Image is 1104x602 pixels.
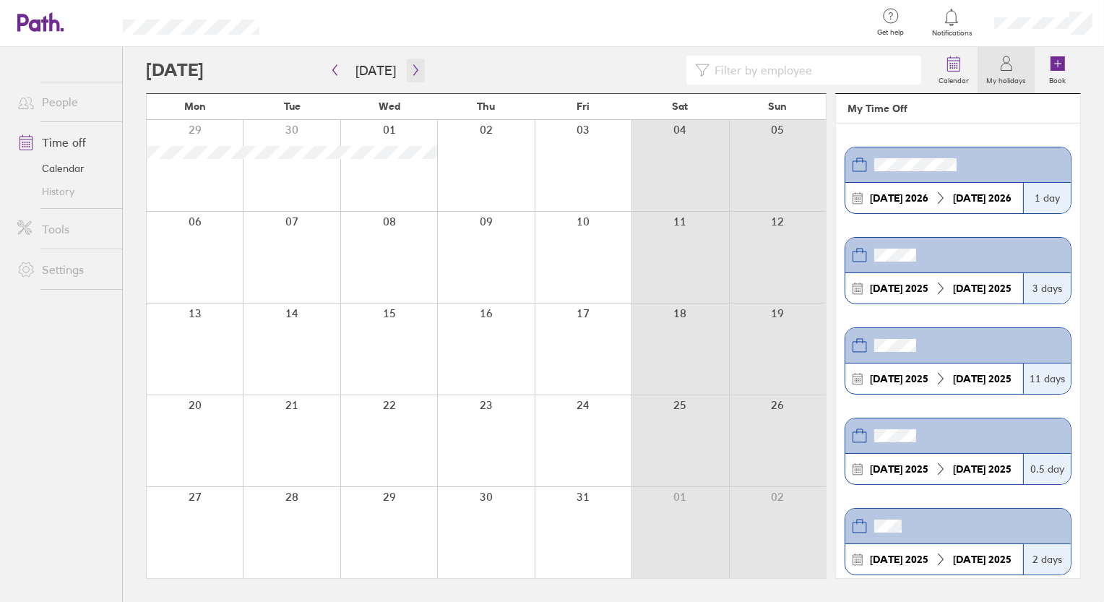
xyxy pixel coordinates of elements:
[947,192,1017,204] div: 2026
[947,373,1017,384] div: 2025
[6,157,122,180] a: Calendar
[845,237,1071,304] a: [DATE] 2025[DATE] 20253 days
[845,508,1071,575] a: [DATE] 2025[DATE] 20252 days
[1023,273,1071,304] div: 3 days
[978,47,1035,93] a: My holidays
[836,94,1080,124] header: My Time Off
[870,192,902,205] strong: [DATE]
[184,100,206,112] span: Mon
[947,463,1017,475] div: 2025
[845,418,1071,485] a: [DATE] 2025[DATE] 20250.5 day
[1023,454,1071,484] div: 0.5 day
[947,554,1017,565] div: 2025
[477,100,495,112] span: Thu
[953,553,986,566] strong: [DATE]
[928,29,975,38] span: Notifications
[6,215,122,244] a: Tools
[284,100,301,112] span: Tue
[845,327,1071,395] a: [DATE] 2025[DATE] 202511 days
[1023,183,1071,213] div: 1 day
[768,100,787,112] span: Sun
[1041,72,1075,85] label: Book
[947,283,1017,294] div: 2025
[864,554,934,565] div: 2025
[864,283,934,294] div: 2025
[6,255,122,284] a: Settings
[1035,47,1081,93] a: Book
[953,463,986,476] strong: [DATE]
[953,282,986,295] strong: [DATE]
[344,59,407,82] button: [DATE]
[1023,364,1071,394] div: 11 days
[870,553,902,566] strong: [DATE]
[953,192,986,205] strong: [DATE]
[864,192,934,204] div: 2026
[930,72,978,85] label: Calendar
[6,128,122,157] a: Time off
[864,463,934,475] div: 2025
[710,56,913,84] input: Filter by employee
[928,7,975,38] a: Notifications
[870,282,902,295] strong: [DATE]
[379,100,400,112] span: Wed
[673,100,689,112] span: Sat
[978,72,1035,85] label: My holidays
[930,47,978,93] a: Calendar
[870,463,902,476] strong: [DATE]
[845,147,1071,214] a: [DATE] 2026[DATE] 20261 day
[867,28,914,37] span: Get help
[577,100,590,112] span: Fri
[6,87,122,116] a: People
[6,180,122,203] a: History
[953,372,986,385] strong: [DATE]
[1023,544,1071,575] div: 2 days
[870,372,902,385] strong: [DATE]
[864,373,934,384] div: 2025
